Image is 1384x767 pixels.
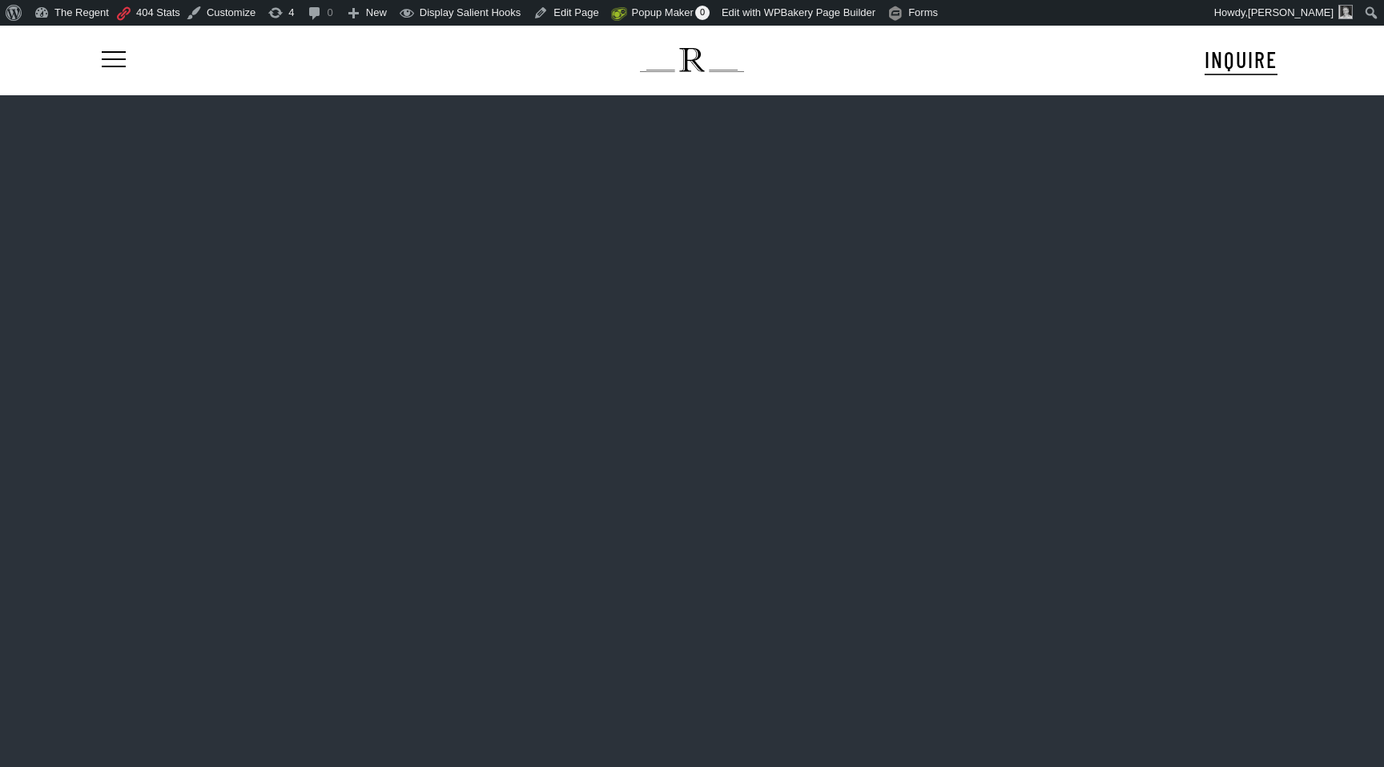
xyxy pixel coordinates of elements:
[1248,6,1334,18] span: [PERSON_NAME]
[1205,44,1277,75] a: INQUIRE
[1205,46,1277,73] span: INQUIRE
[640,48,743,72] img: The Regent
[695,6,710,20] span: 0
[99,52,126,69] a: Navigation Menu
